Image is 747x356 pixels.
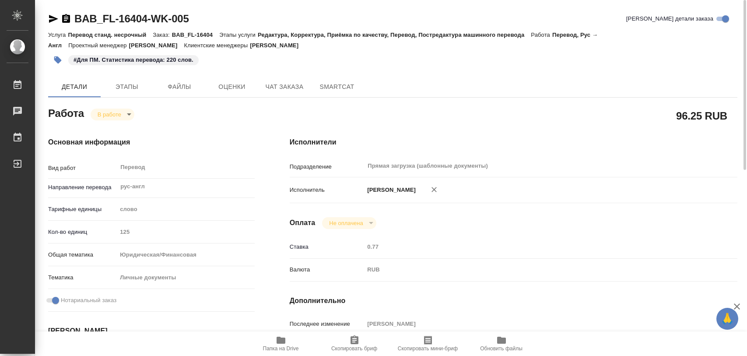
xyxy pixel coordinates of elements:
button: Скопировать бриф [318,331,391,356]
div: В работе [91,109,134,120]
p: Работа [531,32,552,38]
p: Общая тематика [48,250,117,259]
button: Скопировать мини-бриф [391,331,465,356]
p: Последнее изменение [290,320,365,328]
p: Тематика [48,273,117,282]
p: Перевод станд. несрочный [68,32,153,38]
div: слово [117,202,254,217]
h2: 96.25 RUB [676,108,727,123]
p: Тарифные единицы [48,205,117,214]
button: Папка на Drive [244,331,318,356]
p: Клиентские менеджеры [184,42,250,49]
p: Этапы услуги [219,32,258,38]
h4: Оплата [290,218,316,228]
p: Исполнитель [290,186,365,194]
button: Скопировать ссылку для ЯМессенджера [48,14,59,24]
p: Услуга [48,32,68,38]
p: Заказ: [153,32,172,38]
p: Редактура, Корректура, Приёмка по качеству, Перевод, Постредактура машинного перевода [258,32,531,38]
span: Файлы [158,81,200,92]
button: Скопировать ссылку [61,14,71,24]
div: RUB [364,262,700,277]
h4: Основная информация [48,137,255,148]
span: Скопировать бриф [331,345,377,352]
span: Оценки [211,81,253,92]
span: Чат заказа [263,81,305,92]
span: Этапы [106,81,148,92]
span: Для ПМ. Статистика перевода: 220 слов. [67,56,200,63]
span: Обновить файлы [480,345,523,352]
h2: Работа [48,105,84,120]
div: В работе [322,217,376,229]
p: [PERSON_NAME] [129,42,184,49]
input: Пустое поле [364,240,700,253]
h4: Дополнительно [290,296,737,306]
span: Нотариальный заказ [61,296,116,305]
p: Вид работ [48,164,117,173]
span: 🙏 [720,310,735,328]
p: BAB_FL-16404 [172,32,219,38]
a: BAB_FL-16404-WK-005 [74,13,189,25]
button: Добавить тэг [48,50,67,70]
p: Направление перевода [48,183,117,192]
h4: Исполнители [290,137,737,148]
span: Папка на Drive [263,345,299,352]
button: Удалить исполнителя [424,180,444,199]
button: В работе [95,111,124,118]
h4: [PERSON_NAME] [48,326,255,336]
button: Не оплачена [326,219,365,227]
input: Пустое поле [364,317,700,330]
button: 🙏 [716,308,738,330]
p: [PERSON_NAME] [250,42,305,49]
div: Личные документы [117,270,254,285]
button: Обновить файлы [465,331,538,356]
p: [PERSON_NAME] [364,186,416,194]
span: Скопировать мини-бриф [398,345,458,352]
span: [PERSON_NAME] детали заказа [626,14,713,23]
p: Ставка [290,243,365,251]
p: #Для ПМ. Статистика перевода: 220 слов. [74,56,193,64]
div: Юридическая/Финансовая [117,247,254,262]
input: Пустое поле [117,226,254,238]
p: Проектный менеджер [68,42,129,49]
p: Подразделение [290,162,365,171]
span: Детали [53,81,95,92]
p: Кол-во единиц [48,228,117,236]
p: Валюта [290,265,365,274]
span: SmartCat [316,81,358,92]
